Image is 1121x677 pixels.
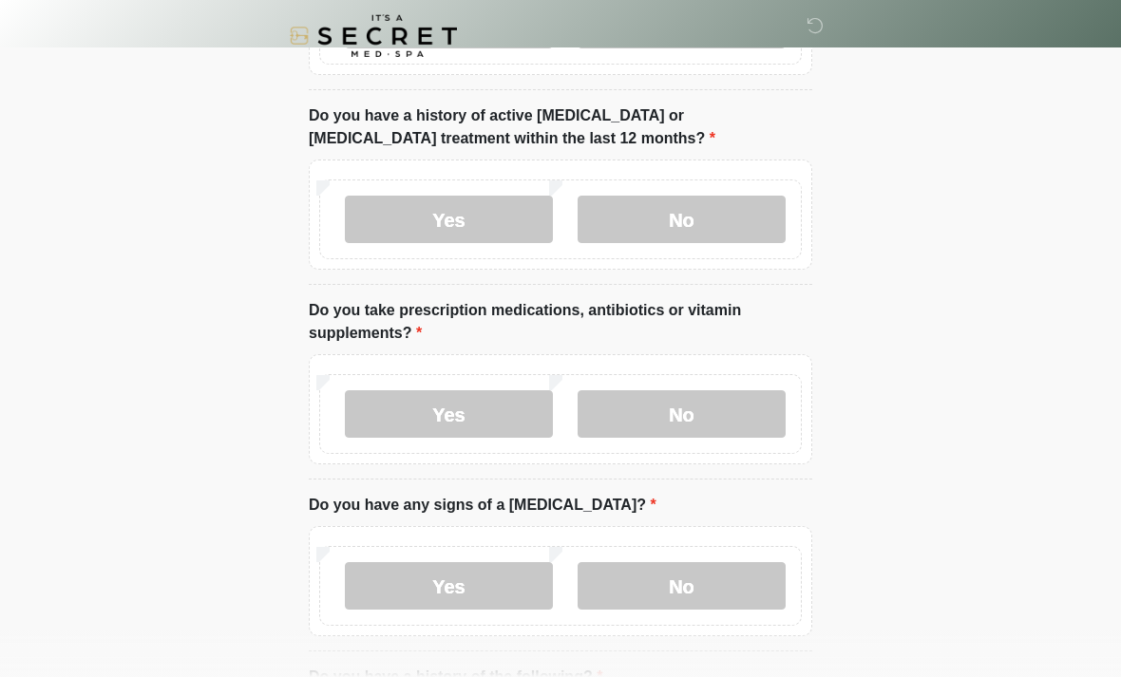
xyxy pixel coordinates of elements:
label: Yes [345,196,553,243]
label: Yes [345,390,553,438]
label: No [578,390,786,438]
img: It's A Secret Med Spa Logo [290,14,457,57]
label: Do you take prescription medications, antibiotics or vitamin supplements? [309,299,812,345]
label: No [578,562,786,610]
label: Do you have a history of active [MEDICAL_DATA] or [MEDICAL_DATA] treatment within the last 12 mon... [309,104,812,150]
label: Yes [345,562,553,610]
label: Do you have any signs of a [MEDICAL_DATA]? [309,494,656,517]
label: No [578,196,786,243]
